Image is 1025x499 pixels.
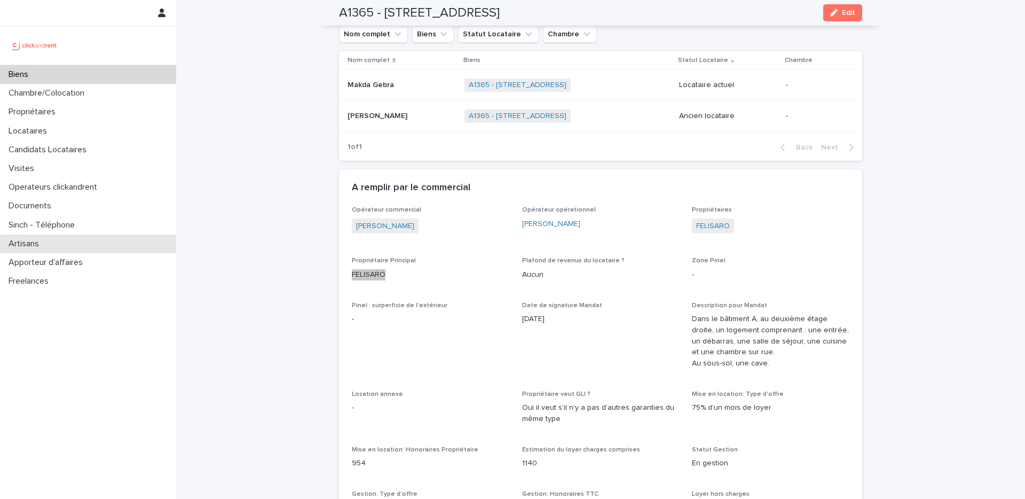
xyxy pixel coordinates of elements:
p: Candidats Locataires [4,145,95,155]
span: Opérateur opérationnel [522,207,596,213]
p: Biens [463,54,480,66]
span: Back [790,144,813,151]
p: Sinch - Téléphone [4,220,83,230]
p: [DATE] [522,314,680,325]
button: Nom complet [339,26,408,43]
span: Gestion: Type d'offre [352,491,417,497]
span: Pinel : surperficie de l'extérieur [352,302,447,309]
p: Aucun [522,269,680,280]
span: Date de signature Mandat [522,302,602,309]
p: Oui il veut s'il n'y a pas d'autres garanties du même type [522,402,680,425]
p: - [786,112,845,121]
a: [PERSON_NAME] [522,219,580,230]
span: Location annexe [352,391,403,397]
p: Nom complet [348,54,390,66]
h2: A remplir par le commercial [352,182,470,194]
button: Chambre [543,26,597,43]
span: Description pour Mandat [692,302,767,309]
span: Mise en location: Type d'offre [692,391,784,397]
p: Artisans [4,239,48,249]
span: Plafond de revenus du locataire ? [522,258,625,264]
tr: [PERSON_NAME][PERSON_NAME] A1365 - [STREET_ADDRESS] Ancien locataire- [339,100,862,131]
span: Zone Pinel [692,258,726,264]
button: Statut Locataire [458,26,539,43]
h2: A1365 - [STREET_ADDRESS] [339,5,500,21]
p: Visites [4,163,43,174]
p: 1 of 1 [339,134,370,160]
p: 75% d'un mois de loyer [692,402,849,414]
p: - [352,402,509,414]
span: Propriétaire veut GLI ? [522,391,590,397]
p: - [352,314,509,325]
a: [PERSON_NAME] [356,221,414,232]
span: Loyer hors charges [692,491,750,497]
p: Dans le bâtiment A, au deuxième étage droite, un logement comprenant : une entrée, un débarras, u... [692,314,849,369]
p: - [786,81,845,90]
p: Biens [4,69,37,80]
p: Propriétaires [4,107,64,117]
p: Makda Gebra [348,79,396,90]
img: UCB0brd3T0yccxBKYDjQ [9,35,60,56]
span: Estimation du loyer charges comprises [522,447,640,453]
button: Edit [823,4,862,21]
a: A1365 - [STREET_ADDRESS] [469,81,566,90]
tr: Makda GebraMakda Gebra A1365 - [STREET_ADDRESS] Locataire actuel- [339,70,862,101]
p: Chambre [785,54,813,66]
p: Locataire actuel [679,81,778,90]
button: Next [817,143,862,152]
p: Documents [4,201,60,211]
p: Operateurs clickandrent [4,182,106,192]
p: Chambre/Colocation [4,88,93,98]
p: [PERSON_NAME] [348,110,409,121]
button: Back [772,143,817,152]
p: Locataires [4,126,56,136]
button: Biens [412,26,454,43]
p: 1140 [522,458,680,469]
span: Propriétaires [692,207,732,213]
span: Edit [842,9,855,17]
p: Apporteur d'affaires [4,258,91,268]
a: FELISARO [696,221,730,232]
span: Mise en location: Honoraires Propriétaire [352,447,478,453]
span: Statut Gestion [692,447,738,453]
a: A1365 - [STREET_ADDRESS] [469,112,566,121]
span: Propriétaire Principal [352,258,416,264]
p: Statut Locataire [678,54,728,66]
span: Gestion: Honoraires TTC [522,491,598,497]
p: 954 [352,458,509,469]
span: Opérateur commercial [352,207,421,213]
a: FELISARO [352,269,385,280]
span: Next [821,144,845,151]
p: En gestion [692,458,849,469]
p: - [692,269,849,280]
p: Freelances [4,276,57,286]
p: Ancien locataire [679,112,778,121]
